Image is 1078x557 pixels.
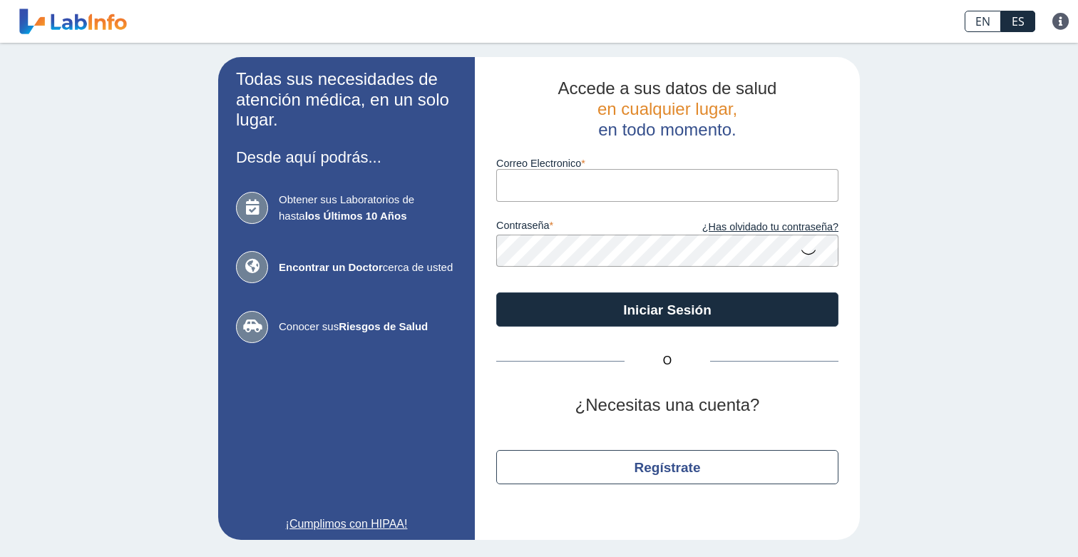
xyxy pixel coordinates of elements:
[279,319,457,335] span: Conocer sus
[496,292,838,327] button: Iniciar Sesión
[558,78,777,98] span: Accede a sus datos de salud
[236,516,457,533] a: ¡Cumplimos con HIPAA!
[236,69,457,131] h2: Todas sus necesidades de atención médica, en un solo lugar.
[279,192,457,224] span: Obtener sus Laboratorios de hasta
[305,210,407,222] b: los Últimos 10 Años
[496,395,838,416] h2: ¿Necesitas una cuenta?
[279,260,457,276] span: cerca de usted
[496,220,667,235] label: contraseña
[236,148,457,166] h3: Desde aquí podrás...
[1001,11,1035,32] a: ES
[339,320,428,332] b: Riesgos de Salud
[965,11,1001,32] a: EN
[667,220,838,235] a: ¿Has olvidado tu contraseña?
[625,352,710,369] span: O
[279,261,383,273] b: Encontrar un Doctor
[496,450,838,484] button: Regístrate
[598,120,736,139] span: en todo momento.
[496,158,838,169] label: Correo Electronico
[597,99,737,118] span: en cualquier lugar,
